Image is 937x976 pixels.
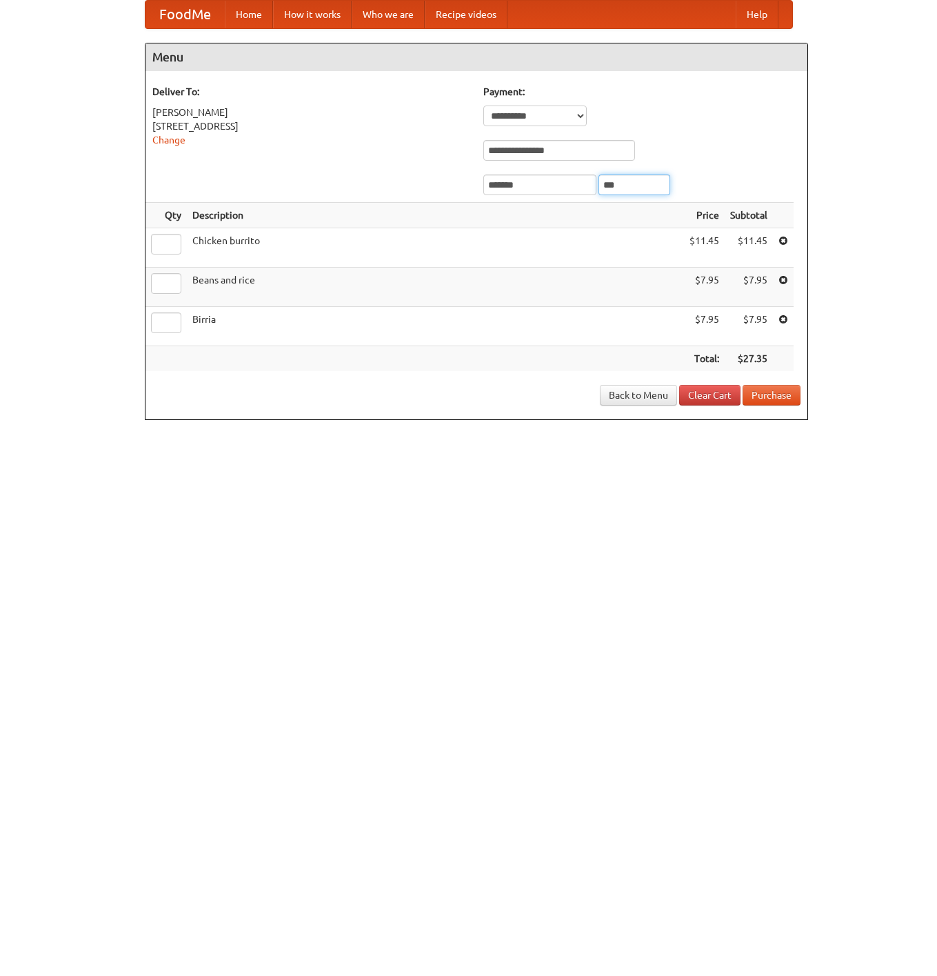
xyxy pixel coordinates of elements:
td: $7.95 [684,307,725,346]
button: Purchase [743,385,800,406]
a: FoodMe [145,1,225,28]
div: [PERSON_NAME] [152,106,470,119]
td: Chicken burrito [187,228,684,268]
td: $11.45 [684,228,725,268]
a: Who we are [352,1,425,28]
td: Beans and rice [187,268,684,307]
td: $7.95 [684,268,725,307]
h5: Deliver To: [152,85,470,99]
td: $7.95 [725,268,773,307]
th: Qty [145,203,187,228]
td: $11.45 [725,228,773,268]
div: [STREET_ADDRESS] [152,119,470,133]
a: Change [152,135,185,146]
td: Birria [187,307,684,346]
a: Help [736,1,778,28]
a: Home [225,1,273,28]
a: Back to Menu [600,385,677,406]
a: Clear Cart [679,385,740,406]
a: How it works [273,1,352,28]
th: Description [187,203,684,228]
th: Subtotal [725,203,773,228]
a: Recipe videos [425,1,507,28]
th: Price [684,203,725,228]
td: $7.95 [725,307,773,346]
th: Total: [684,346,725,372]
h4: Menu [145,43,807,71]
th: $27.35 [725,346,773,372]
h5: Payment: [483,85,800,99]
